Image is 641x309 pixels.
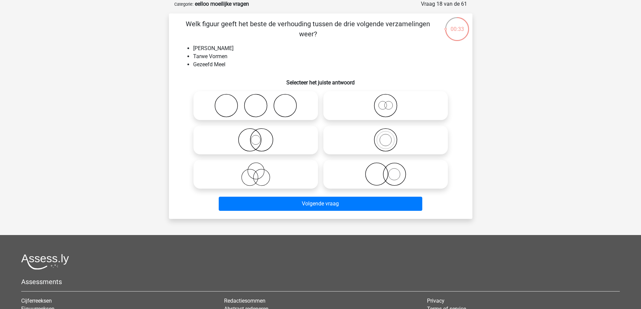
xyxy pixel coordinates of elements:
div: 00:33 [444,16,470,33]
small: Categorie: [174,2,193,7]
li: Tarwe Vormen [193,52,462,61]
h5: Assessments [21,278,620,286]
h6: Selecteer het juiste antwoord [180,74,462,86]
strong: eelloo moeilijke vragen [195,1,249,7]
a: Redactiesommen [224,298,265,304]
li: [PERSON_NAME] [193,44,462,52]
p: Welk figuur geeft het beste de verhouding tussen de drie volgende verzamelingen weer? [180,19,436,39]
button: Volgende vraag [219,197,422,211]
li: Gezeefd Meel [193,61,462,69]
a: Cijferreeksen [21,298,52,304]
a: Privacy [427,298,444,304]
img: Assessly logo [21,254,69,270]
